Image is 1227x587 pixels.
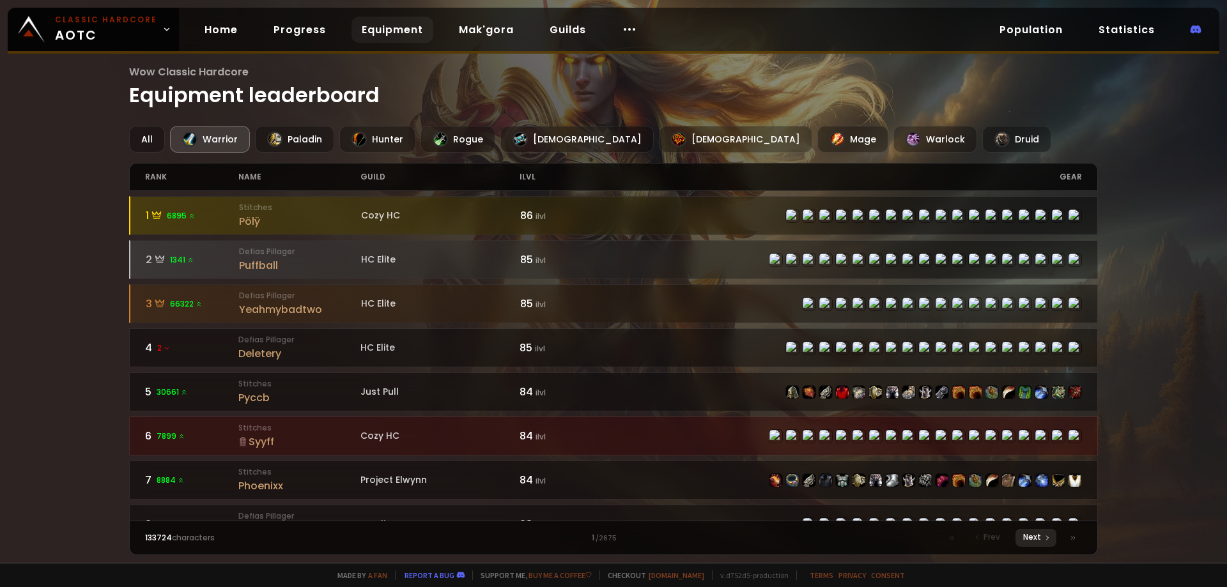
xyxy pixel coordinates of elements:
[146,252,240,268] div: 2
[239,202,361,213] small: Stitches
[157,431,185,442] span: 7899
[129,372,1099,411] a: 530661 StitchesPyccbJust Pull84 ilvlitem-22418item-22732item-22419item-14617item-22416item-22422i...
[1052,386,1065,399] img: item-21269
[361,297,520,310] div: HC Elite
[952,386,965,399] img: item-21199
[238,164,360,190] div: name
[919,474,932,487] img: item-21674
[869,386,882,399] img: item-22422
[129,64,1099,80] span: Wow Classic Hardcore
[129,461,1099,499] a: 78884 StitchesPhoenixxProject Elwynn84 ilvlitem-21329item-23023item-22419item-11840item-21331item...
[819,386,832,399] img: item-22419
[599,570,704,580] span: Checkout
[145,532,172,543] span: 133724
[869,474,882,487] img: item-22417
[520,428,613,444] div: 84
[803,386,815,399] img: item-22732
[536,431,546,442] small: ilvl
[170,298,203,310] span: 66322
[520,516,613,532] div: 83
[145,340,239,356] div: 4
[360,164,520,190] div: guild
[239,257,361,273] div: Puffball
[238,346,360,362] div: Deletery
[129,240,1099,279] a: 21341 Defias PillagerPuffballHC Elite85 ilvlitem-22418item-22732item-22419item-11840item-22416ite...
[255,126,334,153] div: Paladin
[649,570,704,580] a: [DOMAIN_NAME]
[902,386,915,399] img: item-22420
[536,255,546,266] small: ilvl
[157,475,185,486] span: 8884
[1052,474,1065,487] img: item-21459
[330,570,387,580] span: Made by
[520,208,614,224] div: 86
[536,387,546,398] small: ilvl
[535,519,545,530] small: ilvl
[405,570,454,580] a: Report a bug
[129,126,165,153] div: All
[819,474,832,487] img: item-11840
[520,472,613,488] div: 84
[982,126,1051,153] div: Druid
[535,343,545,354] small: ilvl
[145,164,239,190] div: rank
[145,428,239,444] div: 6
[969,474,982,487] img: item-22954
[596,533,617,544] small: / 2675
[239,213,361,229] div: Pölÿ
[1035,474,1048,487] img: item-23043
[238,334,360,346] small: Defias Pillager
[238,434,360,450] div: Syyff
[1069,474,1081,487] img: item-5976
[529,570,592,580] a: Buy me a coffee
[129,328,1099,367] a: 42 Defias PillagerDeleteryHC Elite85 ilvlitem-21329item-18404item-21330item-21331item-21598item-2...
[239,301,361,317] div: Yeahmybadtwo
[157,519,187,530] span: 5474
[129,284,1099,323] a: 366322 Defias PillagerYeahmybadtwoHC Elite85 ilvlitem-22418item-22732item-22419item-22416item-232...
[145,516,239,532] div: 8
[985,474,998,487] img: item-19406
[145,472,239,488] div: 7
[1019,474,1031,487] img: item-23577
[836,386,849,399] img: item-14617
[238,390,360,406] div: Pyccb
[836,474,849,487] img: item-21331
[1002,386,1015,399] img: item-19406
[157,386,188,398] span: 30661
[769,474,782,487] img: item-21329
[194,17,248,43] a: Home
[1023,531,1041,543] span: Next
[145,384,239,400] div: 5
[886,386,899,399] img: item-22417
[984,531,1000,543] span: Prev
[536,299,546,310] small: ilvl
[361,209,520,222] div: Cozy HC
[360,385,520,399] div: Just Pull
[368,570,387,580] a: a fan
[919,386,932,399] img: item-22423
[170,254,194,266] span: 1341
[55,14,157,26] small: Classic Hardcore
[871,570,905,580] a: Consent
[129,64,1099,111] h1: Equipment leaderboard
[985,386,998,399] img: item-22954
[238,466,360,478] small: Stitches
[360,341,520,354] div: HC Elite
[1069,386,1081,399] img: item-22811
[659,126,812,153] div: [DEMOGRAPHIC_DATA]
[379,532,847,544] div: 1
[8,8,179,51] a: Classic HardcoreAOTC
[421,126,495,153] div: Rogue
[902,474,915,487] img: item-22423
[1035,386,1048,399] img: item-23577
[520,340,613,356] div: 85
[129,416,1099,455] a: 67899 StitchesSyyffCozy HC84 ilvlitem-22418item-23023item-22419item-11840item-21331item-22422item...
[55,14,157,45] span: AOTC
[360,429,520,443] div: Cozy HC
[520,164,613,190] div: ilvl
[146,296,240,312] div: 3
[238,422,360,434] small: Stitches
[167,210,196,222] span: 6895
[786,474,799,487] img: item-23023
[989,17,1073,43] a: Population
